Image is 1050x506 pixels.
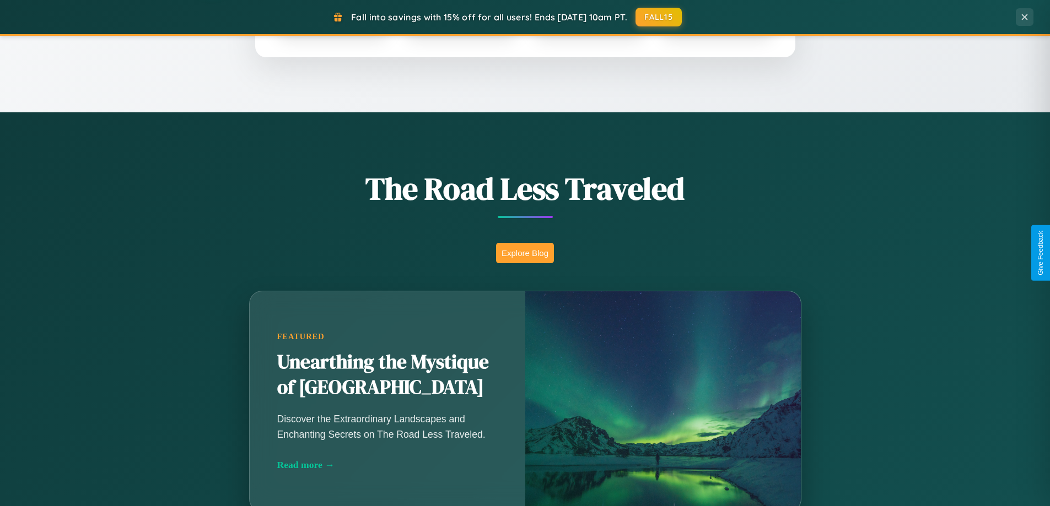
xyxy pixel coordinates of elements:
h1: The Road Less Traveled [195,167,856,210]
p: Discover the Extraordinary Landscapes and Enchanting Secrets on The Road Less Traveled. [277,411,498,442]
h2: Unearthing the Mystique of [GEOGRAPHIC_DATA] [277,350,498,401]
span: Fall into savings with 15% off for all users! Ends [DATE] 10am PT. [351,12,627,23]
div: Give Feedback [1037,231,1044,275]
div: Read more → [277,459,498,471]
button: Explore Blog [496,243,554,263]
div: Featured [277,333,498,342]
button: FALL15 [636,8,682,26]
